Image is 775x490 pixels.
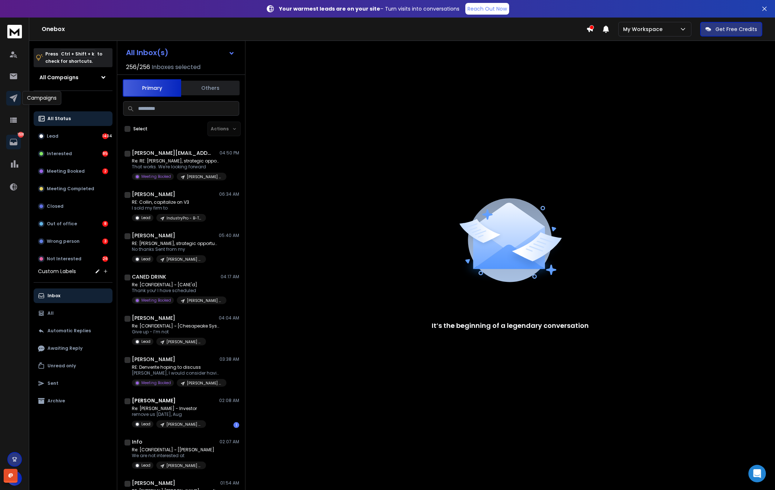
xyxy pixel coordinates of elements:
p: 1528 [18,132,24,138]
div: Open Intercom Messenger [748,465,766,482]
p: IndustryPro - B-TEST - Construction [167,215,202,221]
p: [PERSON_NAME] PPL x 10 (No company names - zoominfo) [167,422,202,427]
h3: Filters [34,97,112,107]
div: 85 [102,151,108,157]
p: We are not interested at [132,453,214,459]
button: All Inbox(s) [120,45,241,60]
h3: Inboxes selected [152,63,201,72]
p: [PERSON_NAME] PPL x 10 [187,298,222,303]
p: [PERSON_NAME] Point [187,380,222,386]
p: RE: Collin, capitalize on V3 [132,199,206,205]
div: 26 [102,256,108,262]
h1: CANED DRINK [132,273,166,280]
p: 06:34 AM [219,191,239,197]
h3: Custom Labels [38,268,76,275]
p: Awaiting Reply [47,345,83,351]
p: Closed [47,203,64,209]
div: @ [4,469,18,483]
h1: [PERSON_NAME] [132,397,176,404]
div: 1 [233,422,239,428]
button: Meeting Completed [34,181,112,196]
p: [PERSON_NAME] Associates - Manufacturing (AI-personalized) [167,339,202,345]
p: Lead [141,256,150,262]
p: All [47,310,54,316]
p: Meeting Booked [141,174,171,179]
p: 02:08 AM [219,398,239,403]
p: Get Free Credits [715,26,757,33]
label: Select [133,126,148,132]
p: Lead [141,463,150,468]
p: 05:40 AM [219,233,239,238]
p: Meeting Booked [141,380,171,386]
h1: All Inbox(s) [126,49,168,56]
p: RE: [PERSON_NAME], strategic opportunity for [132,241,219,246]
button: Out of office8 [34,217,112,231]
span: 256 / 256 [126,63,150,72]
h1: [PERSON_NAME][EMAIL_ADDRESS][PERSON_NAME][DOMAIN_NAME] [132,149,212,157]
p: All Status [47,116,71,122]
button: Automatic Replies [34,324,112,338]
button: All Status [34,111,112,126]
span: Ctrl + Shift + k [60,50,95,58]
h1: [PERSON_NAME] [132,232,175,239]
button: Wrong person3 [34,234,112,249]
p: Meeting Booked [47,168,85,174]
button: Sent [34,376,112,391]
p: That works. We're looking forward [132,164,219,170]
button: Inbox [34,288,112,303]
h1: Onebox [42,25,586,34]
h1: Info [132,438,142,445]
h1: [PERSON_NAME] [132,479,175,487]
button: Awaiting Reply [34,341,112,356]
p: 04:17 AM [221,274,239,280]
p: It’s the beginning of a legendary conversation [432,321,589,331]
p: [PERSON_NAME], I would consider having [132,370,219,376]
p: My Workspace [623,26,665,33]
p: 04:04 AM [219,315,239,321]
p: Not Interested [47,256,81,262]
p: I sold my firm to [132,205,206,211]
p: remove us [DATE], Aug [132,411,206,417]
div: 2 [102,168,108,174]
button: All Campaigns [34,70,112,85]
p: – Turn visits into conversations [279,5,459,12]
p: RE: Denverite hoping to discuss [132,364,219,370]
button: Not Interested26 [34,252,112,266]
button: Meeting Booked2 [34,164,112,179]
p: Press to check for shortcuts. [45,50,102,65]
p: Inbox [47,293,60,299]
p: 02:07 AM [219,439,239,445]
button: Closed [34,199,112,214]
p: No thanks Sent from my [132,246,219,252]
p: Lead [141,215,150,221]
p: Reach Out Now [467,5,507,12]
div: 3 [102,238,108,244]
button: Get Free Credits [700,22,762,37]
button: Archive [34,394,112,408]
p: [PERSON_NAME] Associates - Manufacturing (AI-personalized) [187,174,222,180]
p: Meeting Completed [47,186,94,192]
h1: All Campaigns [39,74,79,81]
div: Campaigns [22,91,61,105]
p: Re: [CONFIDENTIAL] ~ [CANE'd] [132,282,219,288]
div: 8 [102,221,108,227]
p: Lead [47,133,58,139]
button: Interested85 [34,146,112,161]
div: 1404 [102,133,108,139]
p: Unread only [47,363,76,369]
p: Meeting Booked [141,298,171,303]
p: Automatic Replies [47,328,91,334]
p: Out of office [47,221,77,227]
p: Sent [47,380,58,386]
p: Thank you! I have scheduled [132,288,219,294]
a: 1528 [6,135,21,149]
p: Archive [47,398,65,404]
strong: Your warmest leads are on your site [279,5,380,12]
p: Re: [CONFIDENTIAL] ~ [[PERSON_NAME] [132,447,214,453]
button: Lead1404 [34,129,112,143]
p: Interested [47,151,72,157]
button: Unread only [34,359,112,373]
p: Wrong person [47,238,80,244]
p: 04:50 PM [219,150,239,156]
p: Give up - I’m not [132,329,219,335]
